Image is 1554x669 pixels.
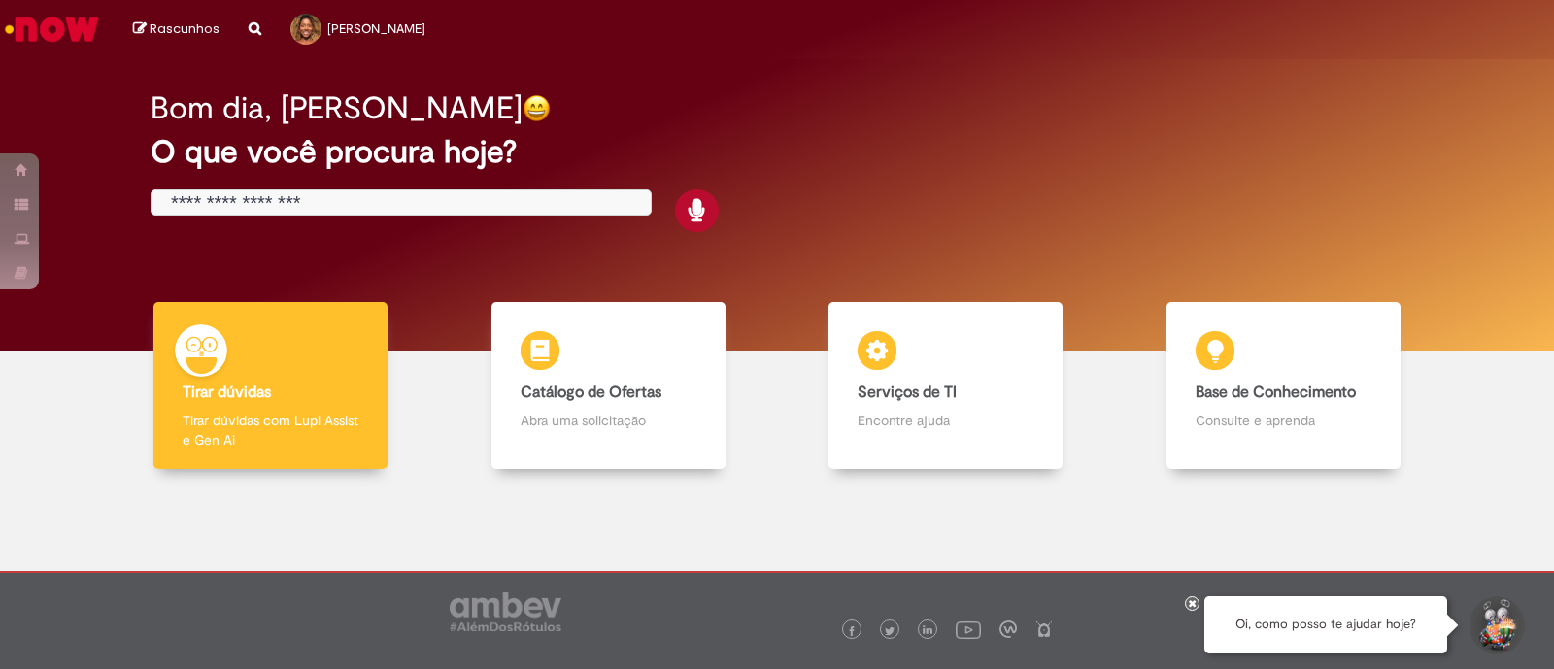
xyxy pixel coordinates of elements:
[450,592,561,631] img: logo_footer_ambev_rotulo_gray.png
[1196,411,1371,430] p: Consulte e aprenda
[885,626,895,636] img: logo_footer_twitter.png
[999,620,1017,638] img: logo_footer_workplace.png
[858,411,1033,430] p: Encontre ajuda
[1196,383,1356,402] b: Base de Conhecimento
[1035,620,1053,638] img: logo_footer_naosei.png
[150,19,220,38] span: Rascunhos
[521,383,661,402] b: Catálogo de Ofertas
[1115,302,1453,470] a: Base de Conhecimento Consulte e aprenda
[521,411,696,430] p: Abra uma solicitação
[847,626,857,636] img: logo_footer_facebook.png
[2,10,102,49] img: ServiceNow
[523,94,551,122] img: happy-face.png
[440,302,778,470] a: Catálogo de Ofertas Abra uma solicitação
[183,411,358,450] p: Tirar dúvidas com Lupi Assist e Gen Ai
[923,625,932,637] img: logo_footer_linkedin.png
[102,302,440,470] a: Tirar dúvidas Tirar dúvidas com Lupi Assist e Gen Ai
[777,302,1115,470] a: Serviços de TI Encontre ajuda
[183,383,271,402] b: Tirar dúvidas
[151,135,1403,169] h2: O que você procura hoje?
[1467,596,1525,654] button: Iniciar Conversa de Suporte
[1204,596,1447,653] div: Oi, como posso te ajudar hoje?
[327,20,425,37] span: [PERSON_NAME]
[858,383,957,402] b: Serviços de TI
[956,617,981,642] img: logo_footer_youtube.png
[133,20,220,39] a: Rascunhos
[151,91,523,125] h2: Bom dia, [PERSON_NAME]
